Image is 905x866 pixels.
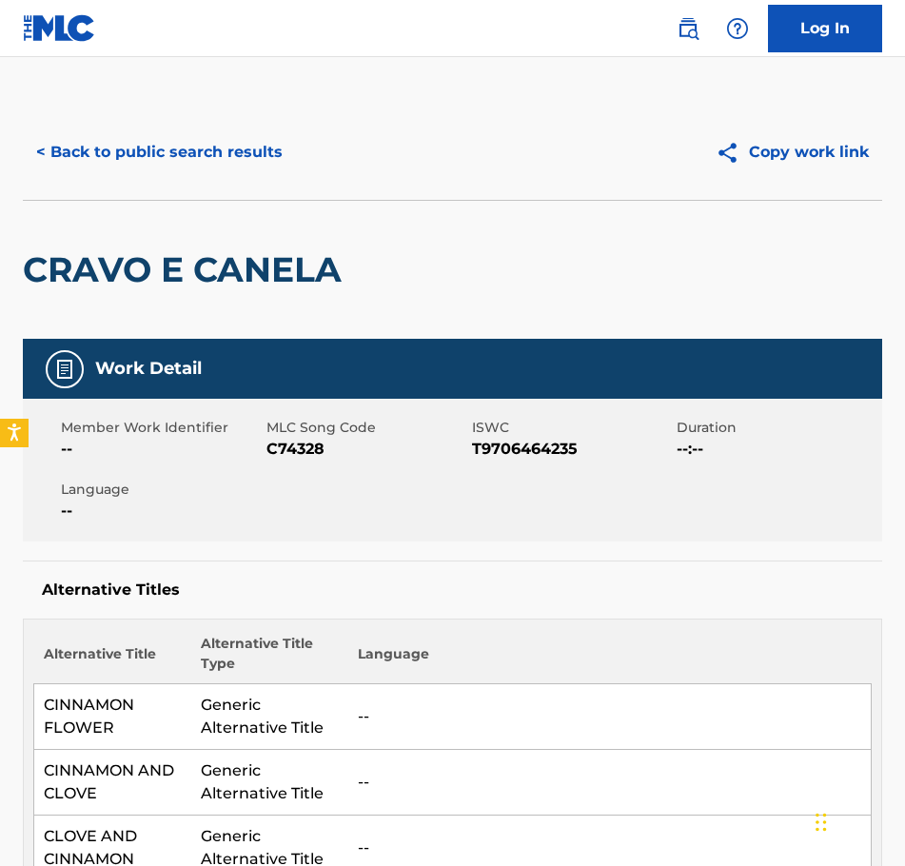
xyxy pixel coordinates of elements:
td: Generic Alternative Title [191,750,348,816]
img: search [677,17,699,40]
span: Language [61,480,262,500]
span: -- [61,438,262,461]
div: Drag [816,794,827,851]
span: Duration [677,418,877,438]
th: Alternative Title [34,634,191,684]
button: Copy work link [702,128,882,176]
span: -- [61,500,262,522]
h2: CRAVO E CANELA [23,248,351,291]
img: Copy work link [716,141,749,165]
span: C74328 [266,438,467,461]
span: ISWC [472,418,673,438]
span: MLC Song Code [266,418,467,438]
button: < Back to public search results [23,128,296,176]
td: -- [348,684,872,750]
span: Member Work Identifier [61,418,262,438]
td: CINNAMON AND CLOVE [34,750,191,816]
h5: Work Detail [95,358,202,380]
img: Work Detail [53,358,76,381]
a: Public Search [669,10,707,48]
td: Generic Alternative Title [191,684,348,750]
a: Log In [768,5,882,52]
span: --:-- [677,438,877,461]
img: MLC Logo [23,14,96,42]
div: Help [718,10,757,48]
td: CINNAMON FLOWER [34,684,191,750]
th: Alternative Title Type [191,634,348,684]
iframe: Chat Widget [810,775,905,866]
th: Language [348,634,872,684]
td: -- [348,750,872,816]
img: help [726,17,749,40]
h5: Alternative Titles [42,581,863,600]
span: T9706464235 [472,438,673,461]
